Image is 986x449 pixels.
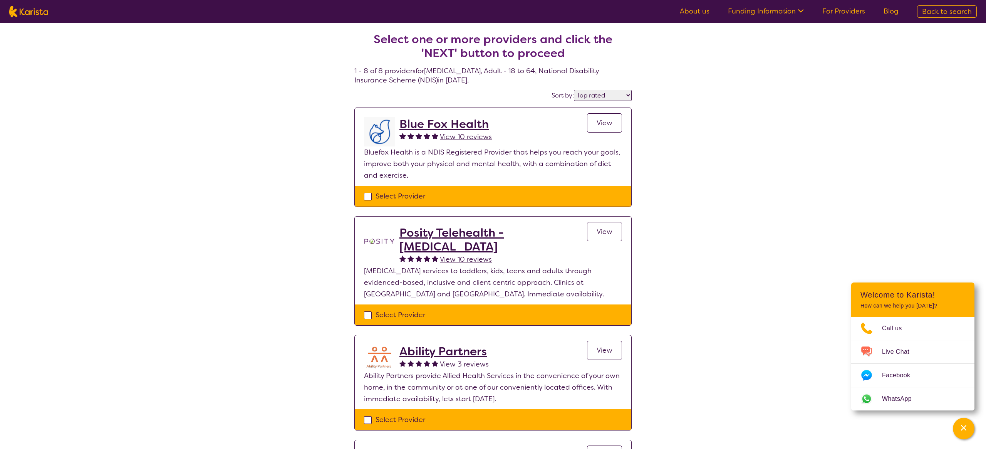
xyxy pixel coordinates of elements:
img: fullstar [432,133,438,139]
span: Facebook [882,370,919,381]
a: About us [680,7,709,16]
p: Ability Partners provide Allied Health Services in the convenience of your own home, in the commu... [364,370,622,405]
img: fullstar [407,360,414,367]
a: View [587,222,622,241]
a: Blue Fox Health [399,117,492,131]
span: Live Chat [882,346,919,358]
a: For Providers [822,7,865,16]
a: Funding Information [728,7,804,16]
a: Back to search [917,5,977,18]
span: View 10 reviews [440,255,492,264]
img: fullstar [432,255,438,262]
p: [MEDICAL_DATA] services to toddlers, kids, teens and adults through evidenced-based, inclusive an... [364,265,622,300]
span: View [597,227,612,236]
div: Channel Menu [851,283,974,410]
img: aifiudtej7r2k9aaecox.png [364,345,395,370]
a: View [587,113,622,133]
span: Call us [882,323,911,334]
img: lyehhyr6avbivpacwqcf.png [364,117,395,146]
a: Web link opens in a new tab. [851,387,974,410]
span: View 10 reviews [440,132,492,141]
span: View 3 reviews [440,360,489,369]
a: View 10 reviews [440,131,492,143]
span: View [597,118,612,128]
a: View 3 reviews [440,358,489,370]
p: How can we help you [DATE]? [860,303,965,309]
span: Back to search [922,7,972,16]
img: fullstar [407,255,414,262]
ul: Choose channel [851,317,974,410]
h2: Select one or more providers and click the 'NEXT' button to proceed [364,32,622,60]
p: Bluefox Health is a NDIS Registered Provider that helps you reach your goals, improve both your p... [364,146,622,181]
img: fullstar [424,360,430,367]
button: Channel Menu [953,418,974,439]
h2: Welcome to Karista! [860,290,965,299]
a: Posity Telehealth - [MEDICAL_DATA] [399,226,587,254]
img: Karista logo [9,6,48,17]
img: fullstar [416,360,422,367]
span: View [597,346,612,355]
img: fullstar [399,133,406,139]
img: fullstar [416,133,422,139]
img: fullstar [407,133,414,139]
img: fullstar [399,255,406,262]
h4: 1 - 8 of 8 providers for [MEDICAL_DATA] , Adult - 18 to 64 , National Disability Insurance Scheme... [354,14,632,85]
a: Ability Partners [399,345,489,358]
img: fullstar [399,360,406,367]
img: fullstar [432,360,438,367]
a: Blog [884,7,899,16]
img: fullstar [424,133,430,139]
span: WhatsApp [882,393,921,405]
a: View [587,341,622,360]
img: fullstar [424,255,430,262]
label: Sort by: [552,91,574,99]
a: View 10 reviews [440,254,492,265]
img: t1bslo80pcylnzwjhndq.png [364,226,395,257]
img: fullstar [416,255,422,262]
